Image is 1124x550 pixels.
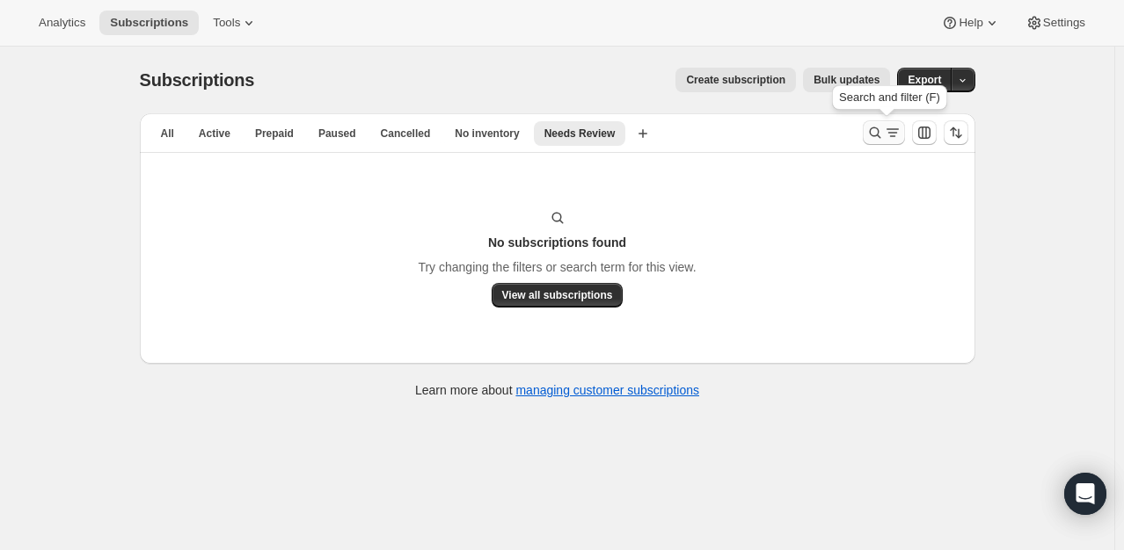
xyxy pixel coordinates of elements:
button: View all subscriptions [492,283,624,308]
button: Subscriptions [99,11,199,35]
span: No inventory [455,127,519,141]
div: Open Intercom Messenger [1064,473,1106,515]
span: Paused [318,127,356,141]
span: Tools [213,16,240,30]
button: Analytics [28,11,96,35]
button: Help [931,11,1011,35]
span: Analytics [39,16,85,30]
h3: No subscriptions found [488,234,626,251]
button: Create new view [629,121,657,146]
span: Create subscription [686,73,785,87]
span: Settings [1043,16,1085,30]
p: Try changing the filters or search term for this view. [418,258,696,276]
button: Settings [1015,11,1096,35]
span: Needs Review [544,127,616,141]
button: Sort the results [944,120,968,145]
button: Customize table column order and visibility [912,120,937,145]
span: Subscriptions [110,16,188,30]
span: Subscriptions [140,70,255,90]
span: Cancelled [381,127,431,141]
span: Help [959,16,982,30]
button: Bulk updates [803,68,890,92]
span: Prepaid [255,127,294,141]
a: managing customer subscriptions [515,383,699,397]
span: Export [908,73,941,87]
span: All [161,127,174,141]
button: Search and filter results [863,120,905,145]
span: View all subscriptions [502,288,613,302]
button: Tools [202,11,268,35]
span: Bulk updates [814,73,879,87]
p: Learn more about [415,381,699,399]
button: Create subscription [675,68,796,92]
button: Export [897,68,952,92]
span: Active [199,127,230,141]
